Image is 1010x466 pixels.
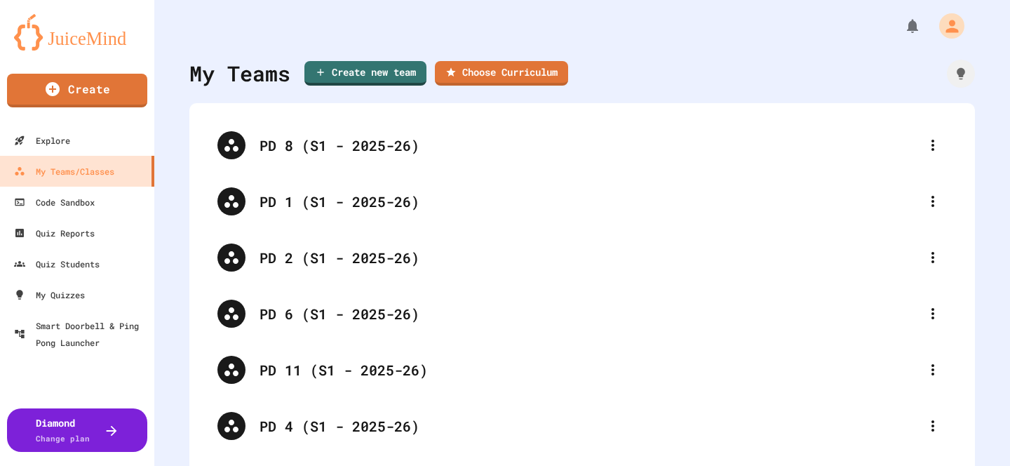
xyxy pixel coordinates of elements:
[203,398,961,454] div: PD 4 (S1 - 2025-26)
[878,14,924,38] div: My Notifications
[260,303,919,324] div: PD 6 (S1 - 2025-26)
[951,410,996,452] iframe: chat widget
[203,342,961,398] div: PD 11 (S1 - 2025-26)
[14,286,85,303] div: My Quizzes
[14,14,140,51] img: logo-orange.svg
[14,163,114,180] div: My Teams/Classes
[304,61,426,86] a: Create new team
[260,191,919,212] div: PD 1 (S1 - 2025-26)
[203,229,961,286] div: PD 2 (S1 - 2025-26)
[14,194,95,211] div: Code Sandbox
[894,349,996,408] iframe: chat widget
[203,117,961,173] div: PD 8 (S1 - 2025-26)
[14,317,149,351] div: Smart Doorbell & Ping Pong Launcher
[36,433,90,444] span: Change plan
[7,74,147,107] a: Create
[203,286,961,342] div: PD 6 (S1 - 2025-26)
[260,415,919,437] div: PD 4 (S1 - 2025-26)
[36,415,90,445] div: Diamond
[435,61,568,86] a: Choose Curriculum
[7,408,147,452] button: DiamondChange plan
[189,58,290,89] div: My Teams
[260,247,919,268] div: PD 2 (S1 - 2025-26)
[203,173,961,229] div: PD 1 (S1 - 2025-26)
[947,60,975,88] div: How it works
[260,135,919,156] div: PD 8 (S1 - 2025-26)
[924,10,968,42] div: My Account
[14,225,95,241] div: Quiz Reports
[14,132,70,149] div: Explore
[14,255,100,272] div: Quiz Students
[260,359,919,380] div: PD 11 (S1 - 2025-26)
